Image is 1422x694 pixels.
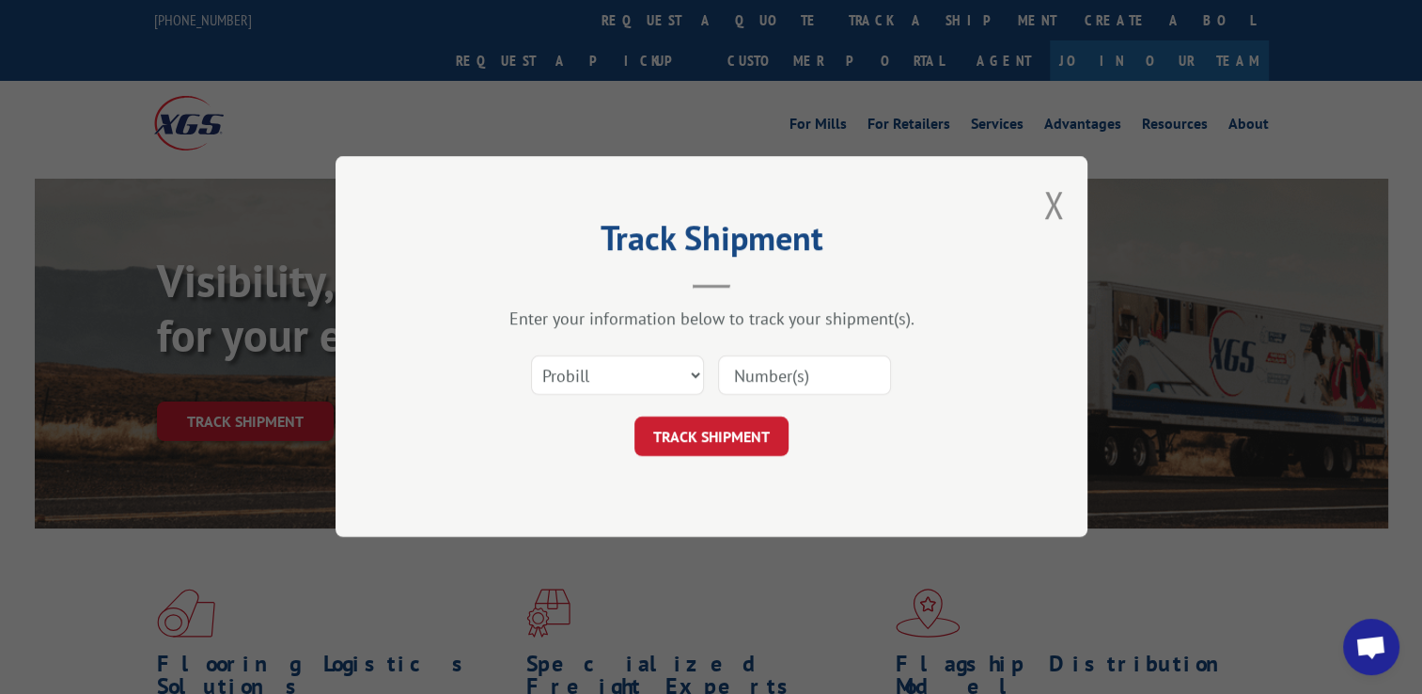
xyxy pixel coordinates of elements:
a: Open chat [1343,619,1399,675]
div: Enter your information below to track your shipment(s). [430,308,993,330]
button: Close modal [1043,180,1064,229]
button: TRACK SHIPMENT [634,418,789,457]
input: Number(s) [718,356,891,396]
h2: Track Shipment [430,225,993,260]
